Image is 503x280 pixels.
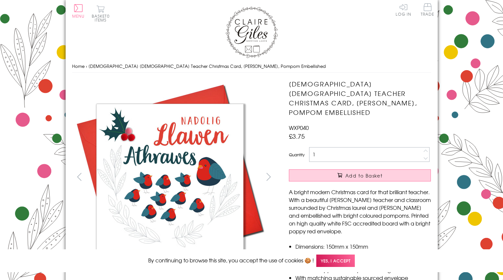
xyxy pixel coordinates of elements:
[316,255,355,267] span: Yes, I accept
[421,3,434,16] span: Trade
[289,169,431,181] button: Add to Basket
[72,60,431,73] nav: breadcrumbs
[295,242,431,250] li: Dimensions: 150mm x 150mm
[396,3,411,16] a: Log In
[72,79,268,275] img: Welsh Female Teacher Christmas Card, Nadolig Llawen Athrawes, Pompom Embellished
[289,132,305,141] span: £3.75
[95,13,110,23] span: 0 items
[289,124,309,132] span: WXP040
[261,169,276,184] button: next
[72,63,85,69] a: Home
[72,4,85,18] button: Menu
[276,79,472,275] img: Welsh Female Teacher Christmas Card, Nadolig Llawen Athrawes, Pompom Embellished
[72,169,87,184] button: prev
[289,79,431,117] h1: [DEMOGRAPHIC_DATA] [DEMOGRAPHIC_DATA] Teacher Christmas Card, [PERSON_NAME], Pompom Embellished
[226,7,278,58] img: Claire Giles Greetings Cards
[88,63,326,69] span: [DEMOGRAPHIC_DATA] [DEMOGRAPHIC_DATA] Teacher Christmas Card, [PERSON_NAME], Pompom Embellished
[86,63,87,69] span: ›
[345,172,383,179] span: Add to Basket
[421,3,434,17] a: Trade
[92,5,110,22] button: Basket0 items
[72,13,85,19] span: Menu
[289,152,305,158] label: Quantity
[289,188,431,235] p: A bright modern Christmas card for that brilliant teacher. With a beautiful [PERSON_NAME] teacher...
